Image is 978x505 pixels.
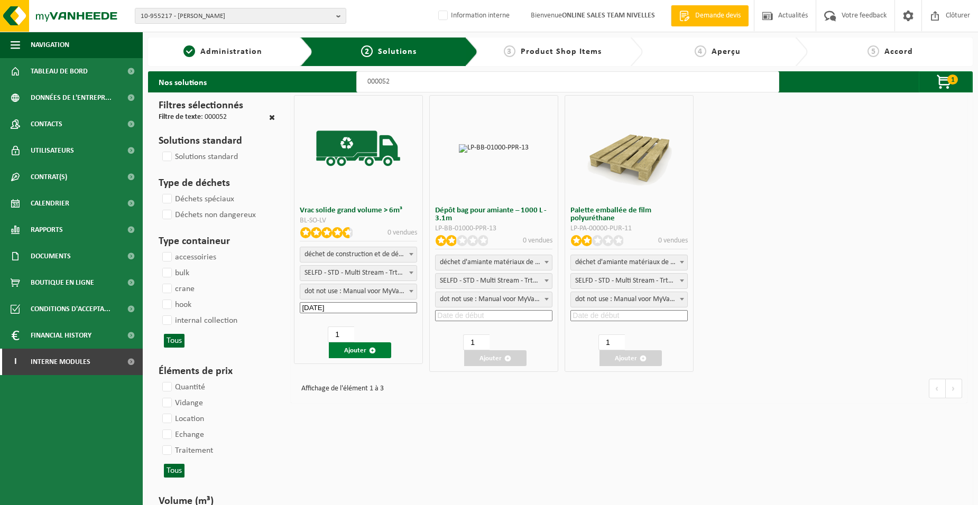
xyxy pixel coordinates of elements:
img: LP-PA-00000-PUR-11 [584,104,674,193]
label: Vidange [160,395,203,411]
span: SELFD - STD - Multi Stream - Trtmt/wu (SP-M-000052) [300,265,417,281]
span: Documents [31,243,71,269]
span: 10-955217 - [PERSON_NAME] [141,8,332,24]
span: Contrat(s) [31,164,67,190]
h3: Type de déchets [159,175,275,191]
span: Boutique en ligne [31,269,94,296]
span: déchet d'amiante matériaux de construction inertes (non friable) [571,255,687,270]
span: SELFD - STD - Multi Stream - Trtmt/wu (SP-M-000052) [570,273,687,289]
span: Contacts [31,111,62,137]
label: Echange [160,427,204,443]
span: Aperçu [712,48,741,56]
h3: Palette emballée de film polyuréthane [570,207,687,222]
span: dot not use : Manual voor MyVanheede [436,292,551,307]
span: Accord [884,48,913,56]
input: 1 [463,334,490,350]
span: déchet d'amiante matériaux de construction inertes (non friable) [435,255,552,270]
span: déchet d'amiante matériaux de construction inertes (non friable) [570,255,687,270]
span: Interne modules [31,349,90,375]
h2: Nos solutions [148,71,217,92]
span: Utilisateurs [31,137,74,164]
span: dot not use : Manual voor MyVanheede [300,284,417,300]
div: LP-BB-01000-PPR-13 [435,225,552,232]
div: Affichage de l'élément 1 à 3 [296,380,384,398]
span: SELFD - STD - Multi Stream - Trtmt/wu (SP-M-000052) [571,274,687,288]
span: déchet de construction et de démolition mélangé (inerte et non inerte) [300,247,417,263]
h3: Dépôt bag pour amiante – 1000 L - 3.1m [435,207,552,222]
input: Date de début [435,310,552,321]
a: 4Aperçu [648,45,787,58]
p: 0 vendues [523,235,552,246]
h3: Type containeur [159,233,275,249]
h3: Vrac solide grand volume > 6m³ [300,207,417,214]
a: 1Administration [153,45,292,58]
span: SELFD - STD - Multi Stream - Trtmt/wu (SP-M-000052) [435,273,552,289]
span: 1 [947,74,958,85]
span: 5 [868,45,879,57]
label: Solutions standard [160,149,238,165]
span: déchet d'amiante matériaux de construction inertes (non friable) [436,255,551,270]
span: Tableau de bord [31,58,88,85]
label: Traitement [160,443,213,459]
span: Rapports [31,217,63,243]
button: Ajouter [464,350,527,366]
button: Ajouter [599,350,662,366]
label: Quantité [160,379,205,395]
span: Filtre de texte [159,113,201,121]
h3: Solutions standard [159,133,275,149]
label: Déchets spéciaux [160,191,234,207]
div: BL-SO-LV [300,217,417,225]
span: Solutions [378,48,417,56]
div: LP-PA-00000-PUR-11 [570,225,687,232]
label: accessoiries [160,249,216,265]
label: Location [160,411,204,427]
input: Date de début [570,310,687,321]
span: déchet de construction et de démolition mélangé (inerte et non inerte) [300,247,416,262]
a: Demande devis [671,5,749,26]
p: 0 vendues [658,235,688,246]
label: internal collection [160,313,237,329]
a: 5Accord [813,45,967,58]
span: 3 [504,45,515,57]
img: BL-SO-LV [313,104,403,193]
strong: ONLINE SALES TEAM NIVELLES [562,12,655,20]
label: bulk [160,265,189,281]
label: Déchets non dangereux [160,207,256,223]
a: 3Product Shop Items [483,45,622,58]
button: 1 [919,71,972,92]
span: dot not use : Manual voor MyVanheede [300,284,416,299]
h3: Filtres sélectionnés [159,98,275,114]
input: Date de début [300,302,417,313]
span: dot not use : Manual voor MyVanheede [435,292,552,307]
span: I [11,349,20,375]
span: 1 [183,45,195,57]
span: Calendrier [31,190,69,217]
button: Tous [164,334,184,348]
img: LP-BB-01000-PPR-13 [459,144,529,153]
button: Ajouter [329,342,391,358]
span: Conditions d'accepta... [31,296,110,322]
span: Navigation [31,32,69,58]
span: 4 [695,45,706,57]
label: crane [160,281,195,297]
a: 2Solutions [321,45,457,58]
input: Chercher [356,71,779,92]
span: Product Shop Items [521,48,602,56]
span: Données de l'entrepr... [31,85,112,111]
input: 1 [328,326,355,342]
h3: Éléments de prix [159,363,275,379]
label: Information interne [436,8,510,24]
span: dot not use : Manual voor MyVanheede [571,292,687,307]
span: SELFD - STD - Multi Stream - Trtmt/wu (SP-M-000052) [300,266,416,280]
span: SELFD - STD - Multi Stream - Trtmt/wu (SP-M-000052) [436,274,551,288]
input: 1 [598,334,625,350]
button: Tous [164,464,184,478]
button: 10-955217 - [PERSON_NAME] [135,8,346,24]
label: hook [160,297,191,313]
p: 0 vendues [387,227,417,238]
span: 2 [361,45,373,57]
span: dot not use : Manual voor MyVanheede [570,292,687,307]
span: Financial History [31,322,91,349]
span: Demande devis [693,11,743,21]
div: : 000052 [159,114,227,123]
